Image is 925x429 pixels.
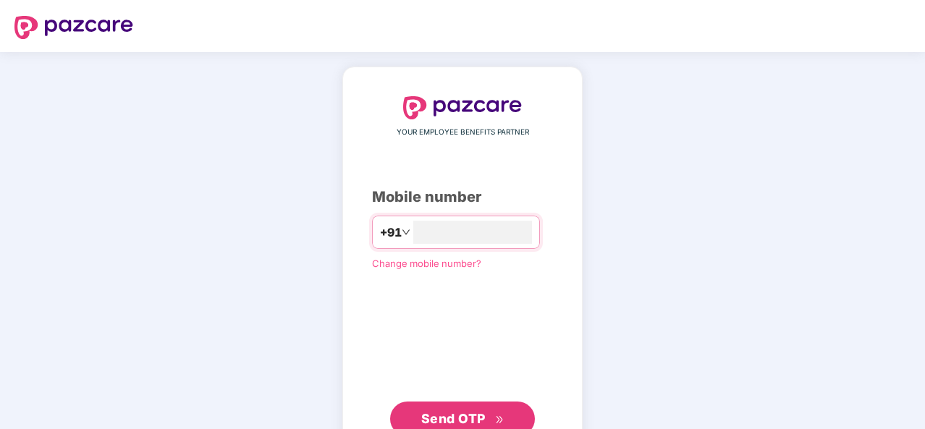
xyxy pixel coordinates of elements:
span: Send OTP [421,411,486,426]
span: YOUR EMPLOYEE BENEFITS PARTNER [397,127,529,138]
span: +91 [380,224,402,242]
div: Mobile number [372,186,553,208]
span: double-right [495,415,504,425]
span: down [402,228,410,237]
img: logo [14,16,133,39]
a: Change mobile number? [372,258,481,269]
img: logo [403,96,522,119]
